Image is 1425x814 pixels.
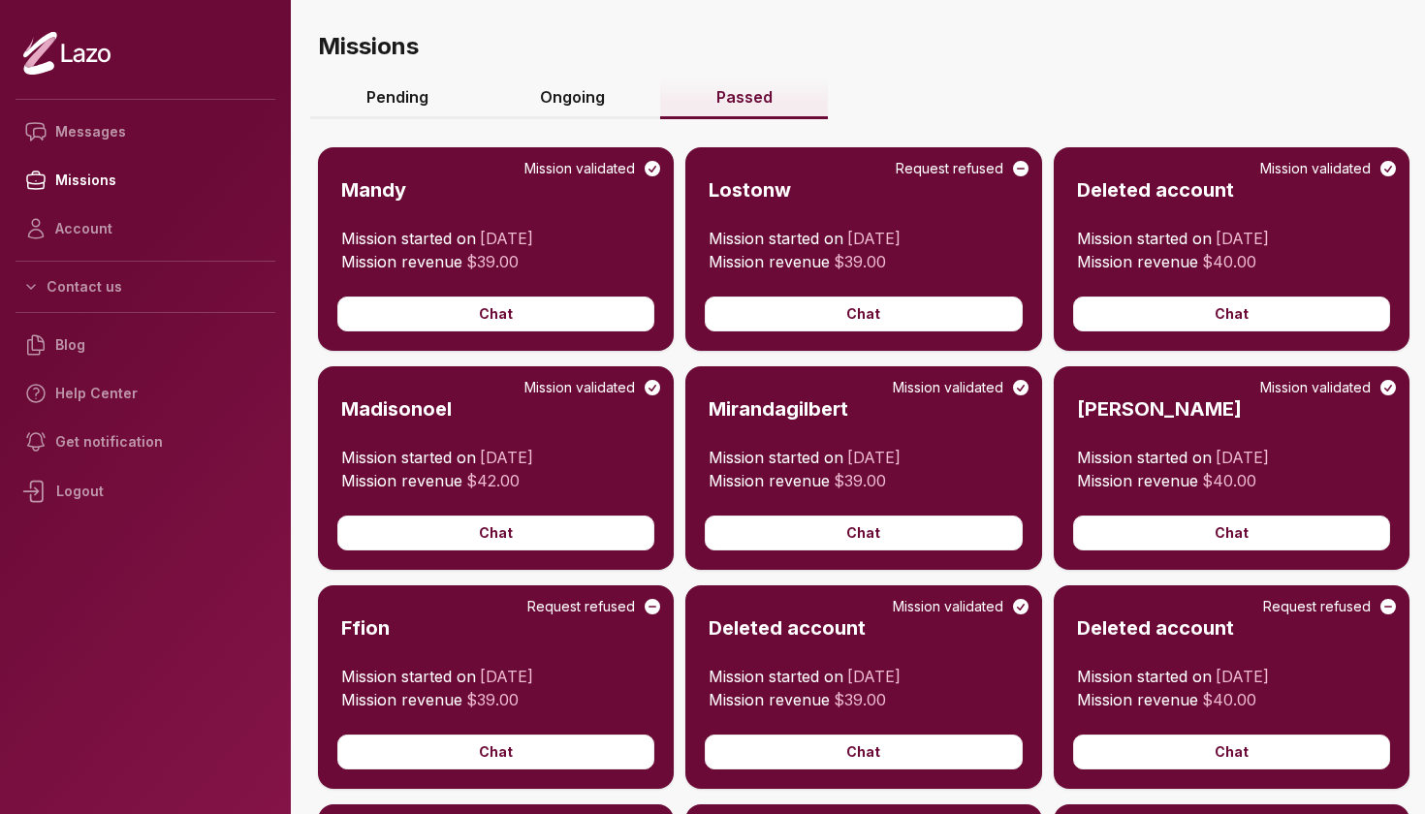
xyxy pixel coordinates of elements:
[480,229,533,248] span: [DATE]
[1202,690,1256,709] span: $ 40.00
[834,690,886,709] span: $ 39.00
[834,471,886,490] span: $ 39.00
[1216,667,1269,686] span: [DATE]
[709,471,830,490] span: Mission revenue
[709,229,843,248] span: Mission started on
[524,378,662,397] div: Mission validated
[705,516,1022,550] button: Chat
[480,667,533,686] span: [DATE]
[847,667,901,686] span: [DATE]
[1073,735,1390,769] button: Chat
[709,614,866,642] h3: Deleted account
[709,176,791,203] h3: Lostonw
[1073,297,1390,331] button: Chat
[1263,597,1398,616] div: Request refused
[1077,448,1212,467] span: Mission started on
[705,735,1022,769] button: Chat
[310,78,484,119] a: Pending
[1077,690,1198,709] span: Mission revenue
[1216,448,1269,467] span: [DATE]
[847,448,901,467] span: [DATE]
[337,516,654,550] button: Chat
[337,735,654,769] button: Chat
[341,252,462,271] span: Mission revenue
[341,471,462,490] span: Mission revenue
[847,229,901,248] span: [DATE]
[337,297,654,331] button: Chat
[484,78,660,119] a: Ongoing
[709,252,830,271] span: Mission revenue
[16,466,275,517] div: Logout
[1077,395,1242,423] h3: [PERSON_NAME]
[16,269,275,304] button: Contact us
[16,321,275,369] a: Blog
[1077,614,1234,642] h3: Deleted account
[705,297,1022,331] button: Chat
[16,156,275,204] a: Missions
[709,448,843,467] span: Mission started on
[893,378,1030,397] div: Mission validated
[660,78,828,119] a: Passed
[341,667,476,686] span: Mission started on
[466,471,520,490] span: $ 42.00
[834,252,886,271] span: $ 39.00
[1073,516,1390,550] button: Chat
[341,614,390,642] h3: Ffion
[1260,159,1398,178] div: Mission validated
[1077,667,1212,686] span: Mission started on
[466,690,519,709] span: $ 39.00
[16,204,275,253] a: Account
[1202,252,1256,271] span: $ 40.00
[1260,378,1398,397] div: Mission validated
[16,369,275,418] a: Help Center
[480,448,533,467] span: [DATE]
[1202,471,1256,490] span: $ 40.00
[1077,176,1234,203] h3: Deleted account
[709,667,843,686] span: Mission started on
[341,395,452,423] h3: Madisonoel
[524,159,662,178] div: Mission validated
[1077,471,1198,490] span: Mission revenue
[709,395,848,423] h3: Mirandagilbert
[527,597,662,616] div: Request refused
[341,448,476,467] span: Mission started on
[16,418,275,466] a: Get notification
[341,690,462,709] span: Mission revenue
[1077,252,1198,271] span: Mission revenue
[466,252,519,271] span: $ 39.00
[1077,229,1212,248] span: Mission started on
[341,229,476,248] span: Mission started on
[341,176,406,203] h3: Mandy
[896,159,1030,178] div: Request refused
[1216,229,1269,248] span: [DATE]
[16,108,275,156] a: Messages
[709,690,830,709] span: Mission revenue
[893,597,1030,616] div: Mission validated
